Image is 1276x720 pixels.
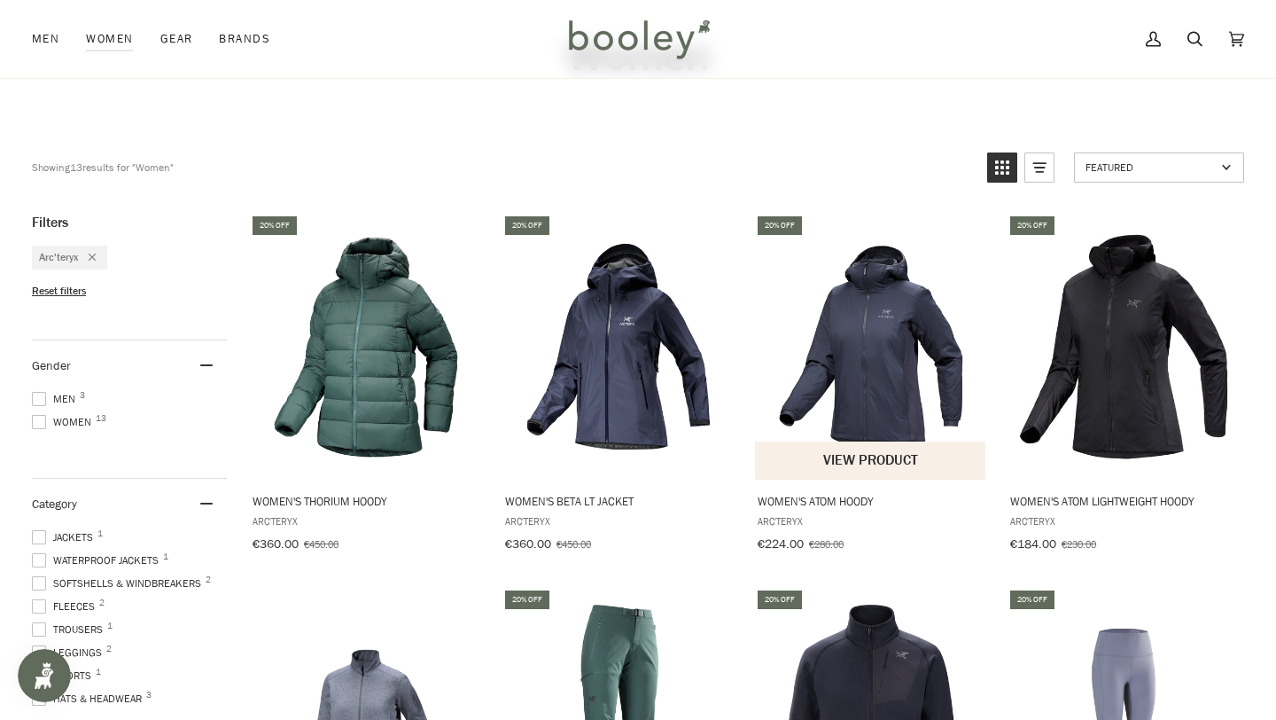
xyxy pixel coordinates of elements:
span: Trousers [32,622,108,638]
span: Featured [1085,160,1216,175]
span: €184.00 [1010,536,1056,552]
span: 2 [99,599,105,607]
span: 1 [97,529,103,538]
span: Men [32,391,81,407]
iframe: Button to open loyalty program pop-up [18,649,71,702]
span: Leggings [32,645,107,661]
div: 20% off [253,216,297,235]
img: Arc'teryx Women's Atom Lightweight Hoody Black - Booley Galway [1008,231,1240,463]
div: 20% off [758,591,802,609]
button: View product [755,442,985,480]
img: Arc'Teryx Women's Beta LT Jacket Black Sapphire - Booley Galway [502,231,735,463]
a: Women's Beta LT Jacket [502,214,735,558]
span: Brands [219,30,270,48]
span: Women [86,30,133,48]
span: €360.00 [505,536,551,552]
span: Category [32,496,77,513]
span: Reset filters [32,284,86,299]
span: €360.00 [253,536,299,552]
span: Arc'teryx [39,250,78,265]
span: 13 [96,414,106,423]
span: Gear [160,30,193,48]
span: 2 [106,645,112,653]
span: Arc'teryx [758,513,984,528]
span: Women's Atom Hoody [758,493,984,509]
div: Showing results for "Women" [32,153,174,183]
span: Fleeces [32,599,100,614]
img: Booley [561,13,716,65]
a: Women's Atom Lightweight Hoody [1008,214,1240,558]
a: View list mode [1024,153,1054,183]
span: 1 [163,552,168,561]
span: €450.00 [556,536,591,552]
li: Reset filters [32,284,227,299]
span: Arc'teryx [1010,513,1237,528]
span: Waterproof Jackets [32,552,164,568]
div: 20% off [1010,591,1054,609]
span: Jackets [32,529,98,545]
span: Women's Thorium Hoody [253,493,479,509]
a: Women's Atom Hoody [755,214,987,558]
span: 1 [107,622,113,630]
span: Women [32,414,97,430]
span: 3 [80,391,85,400]
span: 2 [206,575,211,584]
b: 13 [70,160,82,175]
span: Women's Beta LT Jacket [505,493,732,509]
div: 20% off [505,591,549,609]
span: Men [32,30,59,48]
span: Gender [32,357,71,374]
span: €230.00 [1062,536,1096,552]
span: Shorts [32,668,97,684]
a: Sort options [1074,153,1244,183]
div: 20% off [758,216,802,235]
span: Arc'teryx [505,513,732,528]
span: 3 [146,691,152,700]
span: Filters [32,214,68,231]
span: €224.00 [758,536,804,552]
img: Arc'teryx Women's Thorium Hoody Boxcar - Booley Galway [250,231,482,463]
span: €280.00 [809,536,844,552]
a: View grid mode [987,153,1017,183]
div: Remove filter: Arc'teryx [78,250,96,265]
div: 20% off [505,216,549,235]
span: 1 [96,668,101,677]
span: Hats & Headwear [32,691,147,707]
span: Softshells & Windbreakers [32,575,206,591]
div: 20% off [1010,216,1054,235]
a: Women's Thorium Hoody [250,214,482,558]
span: Arc'teryx [253,513,479,528]
span: €450.00 [304,536,338,552]
span: Women's Atom Lightweight Hoody [1010,493,1237,509]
